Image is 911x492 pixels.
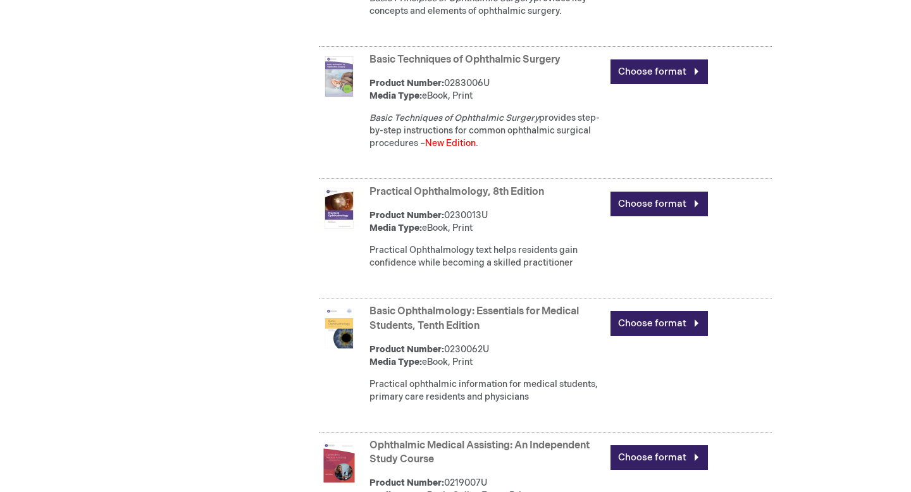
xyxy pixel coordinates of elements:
div: 0230013U eBook, Print [369,209,604,235]
strong: Product Number: [369,477,444,488]
div: Practical Ophthalmology text helps residents gain confidence while becoming a skilled practitioner [369,244,604,269]
a: Ophthalmic Medical Assisting: An Independent Study Course [369,440,590,466]
strong: Media Type: [369,357,422,367]
font: New Edition [425,138,476,149]
img: Basic Ophthalmology: Essentials for Medical Students, Tenth Edition [319,308,359,348]
img: Basic Techniques of Ophthalmic Surgery [319,56,359,97]
strong: Product Number: [369,344,444,355]
div: provides step-by-step instructions for common ophthalmic surgical procedures – . [369,112,604,150]
img: Ophthalmic Medical Assisting: An Independent Study Course [319,442,359,483]
a: Basic Ophthalmology: Essentials for Medical Students, Tenth Edition [369,305,579,332]
strong: Media Type: [369,223,422,233]
em: Basic Techniques of Ophthalmic Surgery [369,113,539,123]
a: Basic Techniques of Ophthalmic Surgery [369,54,561,66]
strong: Product Number: [369,210,444,221]
a: Choose format [610,59,708,84]
strong: Product Number: [369,78,444,89]
div: Practical ophthalmic information for medical students, primary care residents and physicians [369,378,604,403]
div: 0283006U eBook, Print [369,77,604,102]
a: Choose format [610,311,708,336]
strong: Media Type: [369,90,422,101]
img: Practical Ophthalmology, 8th Edition [319,188,359,229]
div: 0230062U eBook, Print [369,343,604,369]
a: Choose format [610,445,708,470]
a: Choose format [610,192,708,216]
a: Practical Ophthalmology, 8th Edition [369,186,544,198]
